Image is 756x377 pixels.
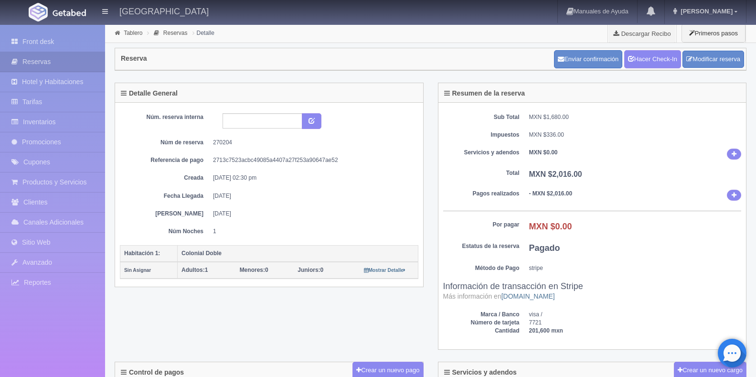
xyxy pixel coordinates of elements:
[213,210,411,218] dd: [DATE]
[529,264,742,272] dd: stripe
[529,113,742,121] dd: MXN $1,680.00
[190,28,217,37] li: Detalle
[529,131,742,139] dd: MXN $336.00
[501,292,555,300] a: [DOMAIN_NAME]
[608,24,676,43] a: Descargar Recibo
[444,90,525,97] h4: Resumen de la reserva
[124,268,151,273] small: Sin Asignar
[682,51,744,68] a: Modificar reserva
[443,149,520,157] dt: Servicios y adendos
[529,319,742,327] dd: 7721
[443,319,520,327] dt: Número de tarjeta
[443,169,520,177] dt: Total
[443,327,520,335] dt: Cantidad
[529,327,563,334] b: 201,600 mxn
[529,170,582,178] b: MXN $2,016.00
[443,264,520,272] dt: Método de Pago
[53,9,86,16] img: Getabed
[529,222,572,231] b: MXN $0.00
[127,210,203,218] dt: [PERSON_NAME]
[127,192,203,200] dt: Fecha Llegada
[444,369,517,376] h4: Servicios y adendos
[127,113,203,121] dt: Núm. reserva interna
[298,267,323,273] span: 0
[181,267,208,273] span: 1
[127,174,203,182] dt: Creada
[127,156,203,164] dt: Referencia de pago
[443,311,520,319] dt: Marca / Banco
[529,190,573,197] b: - MXN $2,016.00
[681,24,745,43] button: Primeros pasos
[181,267,205,273] strong: Adultos:
[240,267,265,273] strong: Menores:
[678,8,733,15] span: [PERSON_NAME]
[529,149,558,156] b: MXN $0.00
[213,174,411,182] dd: [DATE] 02:30 pm
[124,30,142,36] a: Tablero
[127,227,203,236] dt: Núm Noches
[364,268,405,273] small: Mostrar Detalle
[298,267,320,273] strong: Juniors:
[178,245,418,262] th: Colonial Doble
[240,267,268,273] span: 0
[213,156,411,164] dd: 2713c7523acbc49085a4407a27f253a90647ae52
[529,311,742,319] dd: visa /
[443,190,520,198] dt: Pagos realizados
[124,250,160,257] b: Habitación 1:
[121,369,184,376] h4: Control de pagos
[119,5,209,17] h4: [GEOGRAPHIC_DATA]
[29,3,48,22] img: Getabed
[364,267,405,273] a: Mostrar Detalle
[443,221,520,229] dt: Por pagar
[443,282,742,301] h3: Información de transacción en Stripe
[121,55,147,62] h4: Reserva
[443,131,520,139] dt: Impuestos
[127,139,203,147] dt: Núm de reserva
[213,192,411,200] dd: [DATE]
[443,292,555,300] small: Más información en
[213,139,411,147] dd: 270204
[624,50,681,68] a: Hacer Check-In
[163,30,188,36] a: Reservas
[443,242,520,250] dt: Estatus de la reserva
[213,227,411,236] dd: 1
[121,90,178,97] h4: Detalle General
[529,243,560,253] b: Pagado
[554,50,622,68] button: Enviar confirmación
[443,113,520,121] dt: Sub Total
